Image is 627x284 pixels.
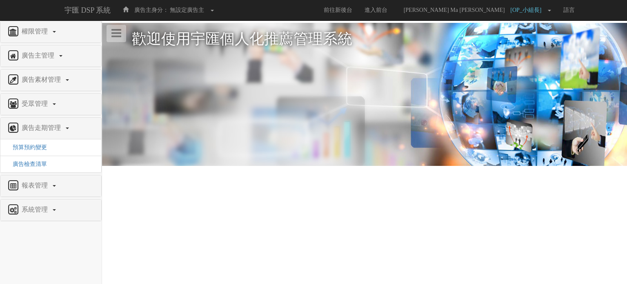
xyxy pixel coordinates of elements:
[20,206,52,213] span: 系統管理
[20,182,52,189] span: 報表管理
[7,203,95,217] a: 系統管理
[510,7,545,13] span: [OP_小組長]
[134,7,169,13] span: 廣告主身分：
[7,98,95,111] a: 受眾管理
[20,124,65,131] span: 廣告走期管理
[7,179,95,192] a: 報表管理
[170,7,204,13] span: 無設定廣告主
[7,74,95,87] a: 廣告素材管理
[20,76,65,83] span: 廣告素材管理
[20,52,58,59] span: 廣告主管理
[7,144,47,150] a: 預算預約變更
[132,31,597,47] h1: 歡迎使用宇匯個人化推薦管理系統
[7,25,95,38] a: 權限管理
[7,49,95,63] a: 廣告主管理
[400,7,509,13] span: [PERSON_NAME] Ma [PERSON_NAME]
[20,28,52,35] span: 權限管理
[7,122,95,135] a: 廣告走期管理
[20,100,52,107] span: 受眾管理
[7,161,47,167] a: 廣告檢查清單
